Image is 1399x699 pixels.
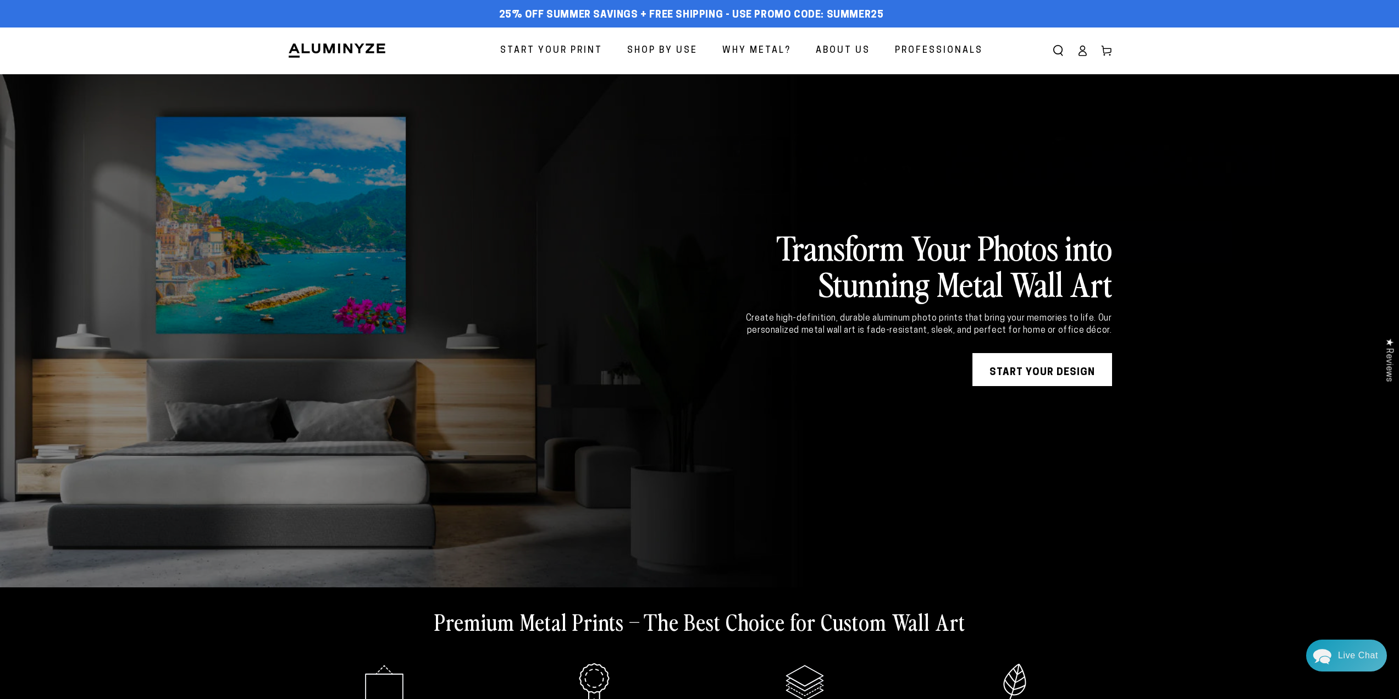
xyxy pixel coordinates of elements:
a: Shop By Use [619,36,706,65]
h2: Transform Your Photos into Stunning Metal Wall Art [713,229,1112,301]
a: Professionals [887,36,991,65]
div: Click to open Judge.me floating reviews tab [1378,329,1399,390]
div: Chat widget toggle [1306,640,1387,672]
h2: Premium Metal Prints – The Best Choice for Custom Wall Art [434,607,965,636]
a: Start Your Print [492,36,611,65]
div: Create high-definition, durable aluminum photo prints that bring your memories to life. Our perso... [713,312,1112,337]
span: 25% off Summer Savings + Free Shipping - Use Promo Code: SUMMER25 [499,9,884,21]
span: Start Your Print [500,43,602,59]
a: Why Metal? [714,36,799,65]
span: Shop By Use [627,43,698,59]
span: Why Metal? [722,43,791,59]
a: About Us [808,36,878,65]
a: START YOUR DESIGN [972,353,1112,386]
summary: Search our site [1046,38,1070,63]
span: Professionals [895,43,983,59]
div: Contact Us Directly [1338,640,1378,672]
span: About Us [816,43,870,59]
